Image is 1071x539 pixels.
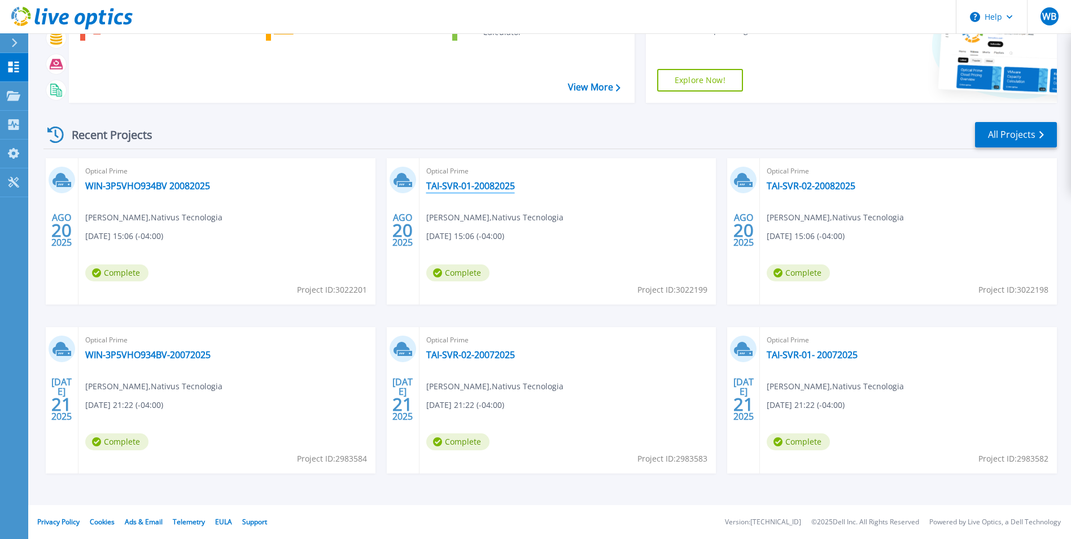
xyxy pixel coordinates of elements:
li: Version: [TECHNICAL_ID] [725,519,801,526]
span: Complete [767,433,830,450]
span: [DATE] 21:22 (-04:00) [767,399,845,411]
span: [DATE] 15:06 (-04:00) [426,230,504,242]
span: Project ID: 2983583 [637,453,707,465]
div: Recent Projects [43,121,168,149]
span: Complete [426,264,489,281]
div: AGO 2025 [392,210,413,251]
span: [PERSON_NAME] , Nativus Tecnologia [426,211,563,224]
li: © 2025 Dell Inc. All Rights Reserved [811,519,919,526]
span: Optical Prime [426,165,710,177]
a: TAI-SVR-02-20082025 [767,180,855,192]
div: AGO 2025 [733,210,754,251]
span: Project ID: 3022199 [637,284,707,296]
a: WIN-3P5VHO934BV 20082025 [85,180,210,192]
span: 21 [51,399,72,409]
span: [PERSON_NAME] , Nativus Tecnologia [767,380,904,393]
span: Project ID: 3022198 [978,284,1048,296]
div: [DATE] 2025 [733,379,754,420]
div: [DATE] 2025 [392,379,413,420]
span: [PERSON_NAME] , Nativus Tecnologia [767,211,904,224]
span: WB [1042,12,1056,21]
span: Optical Prime [426,334,710,346]
span: [DATE] 21:22 (-04:00) [85,399,163,411]
span: Project ID: 2983582 [978,453,1048,465]
a: Ads & Email [125,517,163,527]
span: [DATE] 15:06 (-04:00) [767,230,845,242]
a: WIN-3P5VHO934BV-20072025 [85,349,211,360]
a: View More [568,82,620,93]
div: [DATE] 2025 [51,379,72,420]
span: Optical Prime [767,165,1050,177]
span: Complete [426,433,489,450]
span: Project ID: 3022201 [297,284,367,296]
span: Optical Prime [85,334,369,346]
div: AGO 2025 [51,210,72,251]
a: Cookies [90,517,115,527]
a: Telemetry [173,517,205,527]
span: Complete [767,264,830,281]
a: EULA [215,517,232,527]
span: 20 [51,225,72,235]
span: [DATE] 21:22 (-04:00) [426,399,504,411]
span: [PERSON_NAME] , Nativus Tecnologia [85,380,222,393]
span: [DATE] 15:06 (-04:00) [85,230,163,242]
a: Explore Now! [657,69,743,92]
span: 21 [392,399,413,409]
li: Powered by Live Optics, a Dell Technology [929,519,1061,526]
a: Support [242,517,267,527]
a: TAI-SVR-01- 20072025 [767,349,858,360]
span: Optical Prime [767,334,1050,346]
a: All Projects [975,122,1057,147]
span: 21 [733,399,754,409]
span: [PERSON_NAME] , Nativus Tecnologia [85,211,222,224]
span: Optical Prime [85,165,369,177]
span: [PERSON_NAME] , Nativus Tecnologia [426,380,563,393]
span: 20 [392,225,413,235]
a: TAI-SVR-02-20072025 [426,349,515,360]
span: Complete [85,264,148,281]
a: Privacy Policy [37,517,80,527]
span: Complete [85,433,148,450]
span: Project ID: 2983584 [297,453,367,465]
span: 20 [733,225,754,235]
a: TAI-SVR-01-20082025 [426,180,515,192]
